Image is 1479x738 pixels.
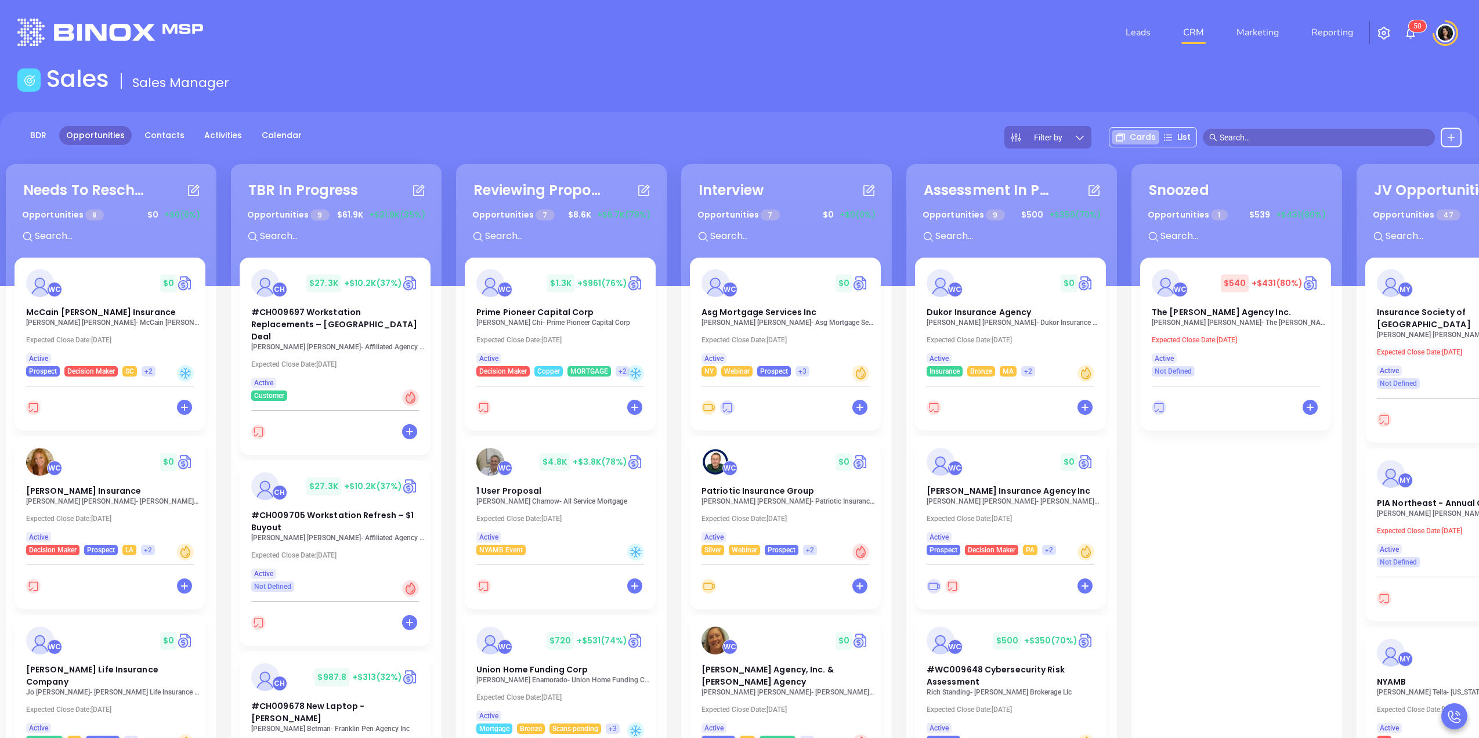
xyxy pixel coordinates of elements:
[26,497,200,505] p: Pattie Jones - Reed Insurance
[1149,180,1209,201] div: Snoozed
[465,258,656,377] a: profileWalter Contreras$1.3K+$961(76%)Circle dollarPrime Pioneer Capital Corp[PERSON_NAME] Chi- P...
[836,274,852,292] span: $ 0
[627,274,644,292] a: Quote
[948,282,963,297] div: Walter Contreras
[701,306,817,318] span: Asg Mortgage Services Inc
[840,209,876,221] span: +$0 (0%)
[476,448,504,476] img: 1 User Proposal
[1398,282,1413,297] div: Megan Youmans
[47,282,62,297] div: Walter Contreras
[806,544,814,556] span: +2
[240,461,433,652] div: profileCarla Humber$27.3K+$10.2K(37%)Circle dollar#CH009705 Workstation Refresh – $1 Buyout[PERSO...
[577,635,627,646] span: +$531 (74%)
[798,365,807,378] span: +3
[402,668,419,686] img: Quote
[1303,274,1319,292] a: Quote
[852,274,869,292] a: Quote
[948,461,963,476] div: Walter Contreras
[627,365,644,382] div: Cold
[479,352,498,365] span: Active
[1377,26,1391,40] img: iconSetting
[476,497,650,505] p: Andy Chamow - All Service Mortgage
[930,531,949,544] span: Active
[248,180,359,201] div: TBR In Progress
[26,319,200,327] p: David Atkinson - McCain Atkinson Insurance
[1061,453,1077,471] span: $ 0
[240,461,431,592] a: profileCarla Humber$27.3K+$10.2K(37%)Circle dollar#CH009705 Workstation Refresh – $1 Buyout[PERSO...
[23,126,53,145] a: BDR
[570,365,608,378] span: MORTGAGE
[690,436,883,615] div: profileWalter Contreras$0Circle dollarPatriotic Insurance Group[PERSON_NAME] [PERSON_NAME]- Patri...
[927,485,1090,497] span: Straub Insurance Agency Inc
[1152,319,1326,327] p: Jessica A. Hess - The Willis E. Kilborne Agency Inc.
[627,544,644,560] div: Cold
[344,480,402,492] span: +$10.2K (37%)
[760,365,788,378] span: Prospect
[465,436,658,615] div: profileWalter Contreras$4.8K+$3.8K(78%)Circle dollar1 User Proposal[PERSON_NAME] Chamow- All Serv...
[565,206,594,224] span: $ 8.6K
[272,676,287,691] div: Carla Humber
[402,477,419,495] img: Quote
[22,204,104,226] p: Opportunities
[306,477,341,495] span: $ 27.3K
[177,632,194,649] img: Quote
[476,336,650,344] p: Expected Close Date: [DATE]
[476,306,594,318] span: Prime Pioneer Capital Corp
[306,274,341,292] span: $ 27.3K
[240,258,431,401] a: profileCarla Humber$27.3K+$10.2K(37%)Circle dollar#CH009697 Workstation Replacements – [GEOGRAPHI...
[177,365,194,382] div: Cold
[852,453,869,471] a: Quote
[15,258,208,436] div: profileWalter Contreras$0Circle dollarMcCain [PERSON_NAME] Insurance[PERSON_NAME] [PERSON_NAME]- ...
[87,544,115,556] span: Prospect
[924,180,1051,201] div: Assessment In Progress
[476,693,650,701] p: Expected Close Date: [DATE]
[472,204,555,226] p: Opportunities
[26,306,176,318] span: McCain Atkinson Insurance
[1121,21,1155,44] a: Leads
[690,436,881,555] a: profileWalter Contreras$0Circle dollarPatriotic Insurance Group[PERSON_NAME] [PERSON_NAME]- Patri...
[930,352,949,365] span: Active
[701,319,876,327] p: Marion Lee - Asg Mortgage Services Inc
[1077,632,1094,649] a: Quote
[768,544,795,556] span: Prospect
[240,258,433,461] div: profileCarla Humber$27.3K+$10.2K(37%)Circle dollar#CH009697 Workstation Replacements – [GEOGRAPHI...
[709,229,883,244] input: Search...
[465,258,658,436] div: profileWalter Contreras$1.3K+$961(76%)Circle dollarPrime Pioneer Capital Corp[PERSON_NAME] Chi- P...
[1152,306,1291,318] span: The Willis E. Kilborne Agency Inc.
[144,206,161,224] span: $ 0
[930,365,960,378] span: Insurance
[1140,173,1333,258] div: SnoozedOpportunities 1$539+$431(80%)
[597,209,650,221] span: +$6.7K (79%)
[23,180,151,201] div: Needs To Reschedule
[970,365,992,378] span: Bronze
[923,204,1005,226] p: Opportunities
[310,209,329,220] span: 9
[1077,274,1094,292] img: Quote
[402,580,419,597] div: Hot
[465,436,656,555] a: profileWalter Contreras$4.8K+$3.8K(78%)Circle dollar1 User Proposal[PERSON_NAME] Chamow- All Serv...
[1024,365,1032,378] span: +2
[915,173,1108,258] div: Assessment In ProgressOpportunities 9$500+$350(70%)
[177,544,194,560] div: Warm
[402,274,419,292] a: Quote
[160,632,177,650] span: $ 0
[836,453,852,471] span: $ 0
[927,688,1101,696] p: Rich Standing - Chadwick Brokerage Llc
[1045,544,1053,556] span: +2
[701,664,834,688] span: Gordon W. Pratt Agency, Inc. & I.B. Hunt Agency
[1380,377,1417,390] span: Not Defined
[732,544,757,556] span: Webinar
[479,531,498,544] span: Active
[722,639,737,654] div: Walter Contreras
[15,173,208,258] div: Needs To RescheduleOpportunities 8$0+$0(0%)
[927,664,1065,688] span: #WC009648 Cybersecurity Risk Assessment
[927,269,954,297] img: Dukor Insurance Agency
[1159,229,1333,244] input: Search...
[927,319,1101,327] p: Abraham Sillah - Dukor Insurance Agency
[144,544,152,556] span: +2
[1377,676,1406,688] span: NYAMB
[34,229,208,244] input: Search...
[251,306,417,342] span: #CH009697 Workstation Replacements – GA Deal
